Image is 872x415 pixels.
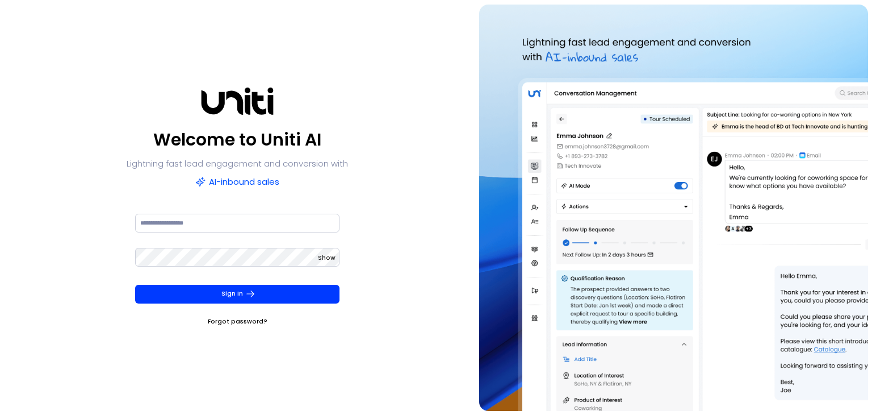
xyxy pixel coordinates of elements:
[479,5,867,411] img: auth-hero.png
[135,285,339,304] button: Sign In
[153,126,321,153] p: Welcome to Uniti AI
[195,174,279,190] p: AI-inbound sales
[318,252,336,264] button: Show
[208,316,267,327] a: Forgot password?
[318,254,336,262] span: Show
[127,156,348,172] p: Lightning fast lead engagement and conversion with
